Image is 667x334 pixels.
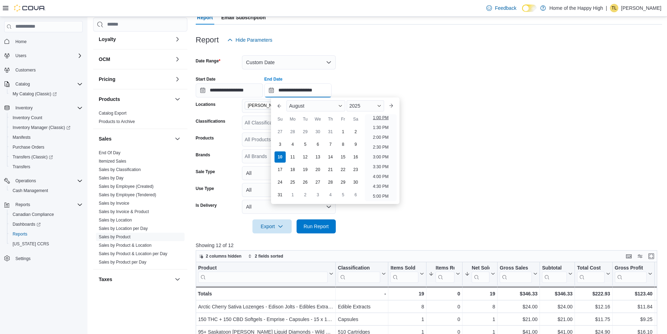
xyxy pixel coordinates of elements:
div: 8 [465,302,495,311]
div: Classification [338,265,380,282]
div: Items Ref [436,265,454,271]
span: Users [15,53,26,59]
span: Reports [13,231,27,237]
div: $123.40 [614,289,652,298]
div: Totals [198,289,333,298]
span: My Catalog (Classic) [13,91,57,97]
div: $11.84 [614,302,652,311]
span: Sales by Day [99,175,124,181]
span: Catalog [15,81,30,87]
li: 4:00 PM [370,172,391,181]
a: Sales by Employee (Created) [99,184,154,189]
li: 2:30 PM [370,143,391,151]
div: day-6 [312,139,324,150]
span: Manifests [13,135,30,140]
div: $24.00 [542,302,572,311]
a: Transfers (Classic) [10,153,56,161]
span: My Catalog (Classic) [10,90,83,98]
span: Customers [13,66,83,74]
a: Canadian Compliance [10,210,57,219]
button: Total Cost [577,265,610,282]
div: day-27 [312,177,324,188]
a: End Of Day [99,150,120,155]
button: Hide Parameters [224,33,275,47]
button: Subtotal [542,265,572,282]
div: 1 [390,315,424,323]
span: Sales by Product per Day [99,259,146,265]
span: Purchase Orders [13,144,44,150]
label: Is Delivery [196,203,217,208]
a: Sales by Product & Location per Day [99,251,167,256]
a: Sales by Location [99,218,132,223]
button: All [242,183,336,197]
input: Press the down key to enter a popover containing a calendar. Press the escape key to close the po... [264,83,332,97]
div: 19 [465,289,495,298]
span: Reports [13,200,83,209]
a: Transfers [10,163,33,171]
a: Feedback [484,1,519,15]
a: Sales by Product & Location [99,243,152,248]
a: Transfers (Classic) [7,152,85,162]
a: Sales by Invoice [99,201,129,206]
button: [US_STATE] CCRS [7,239,85,249]
span: Products to Archive [99,119,135,124]
h3: Pricing [99,76,115,83]
li: 1:30 PM [370,123,391,132]
div: day-25 [287,177,298,188]
nav: Complex example [4,34,83,282]
div: day-24 [275,177,286,188]
span: Transfers [13,164,30,170]
div: day-2 [300,189,311,200]
a: Reports [10,230,30,238]
div: day-28 [287,126,298,137]
button: Loyalty [99,36,172,43]
div: day-1 [287,189,298,200]
div: 8 [390,302,424,311]
span: Email Subscription [221,11,266,25]
div: $222.93 [577,289,610,298]
a: Sales by Day [99,176,124,180]
div: Sales [93,149,187,269]
div: Gross Sales [500,265,532,271]
div: day-16 [350,151,361,163]
div: Sa [350,114,361,125]
div: $24.00 [500,302,537,311]
button: Transfers [7,162,85,172]
a: Sales by Classification [99,167,141,172]
button: Home [1,36,85,47]
div: day-23 [350,164,361,175]
span: End Of Day [99,150,120,156]
button: Inventory [13,104,35,112]
h3: Loyalty [99,36,116,43]
span: Transfers (Classic) [13,154,53,160]
span: Users [13,52,83,60]
button: 2 columns hidden [196,252,244,260]
span: Home [13,37,83,46]
div: August, 2025 [274,125,362,201]
button: Display options [636,252,644,260]
h3: Taxes [99,276,112,283]
button: Purchase Orders [7,142,85,152]
div: day-29 [300,126,311,137]
div: $346.33 [542,289,572,298]
img: Cova [14,5,46,12]
span: Operations [15,178,36,184]
div: day-31 [275,189,286,200]
button: Operations [1,176,85,186]
div: - [338,289,386,298]
div: day-17 [275,164,286,175]
span: Export [257,219,287,233]
span: Report [197,11,213,25]
button: Reports [1,200,85,210]
button: Run Report [297,219,336,233]
span: Operations [13,177,83,185]
button: Products [173,95,182,103]
div: Tammy Lacharite [610,4,618,12]
span: Customers [15,67,36,73]
div: day-30 [350,177,361,188]
span: Home [15,39,27,45]
div: We [312,114,324,125]
label: Products [196,135,214,141]
div: 19 [390,289,424,298]
div: day-3 [312,189,324,200]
